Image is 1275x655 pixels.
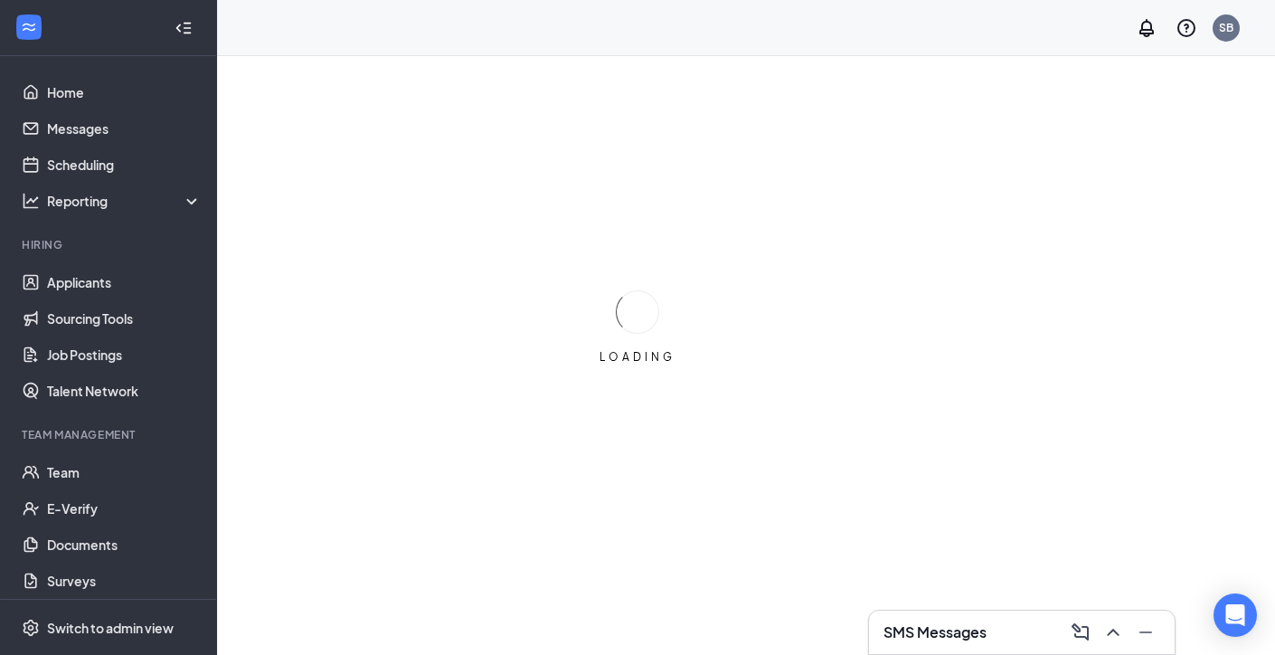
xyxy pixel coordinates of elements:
svg: Analysis [22,192,40,210]
a: Team [47,454,202,490]
div: Team Management [22,427,198,442]
a: Sourcing Tools [47,300,202,337]
button: ComposeMessage [1066,618,1095,647]
svg: WorkstreamLogo [20,18,38,36]
div: Switch to admin view [47,619,174,637]
div: Hiring [22,237,198,252]
svg: QuestionInfo [1176,17,1197,39]
svg: ChevronUp [1102,622,1124,643]
div: SB [1219,20,1233,35]
a: Scheduling [47,147,202,183]
a: Job Postings [47,337,202,373]
a: Applicants [47,264,202,300]
svg: ComposeMessage [1070,622,1091,643]
svg: Collapse [175,19,193,37]
svg: Minimize [1135,622,1157,643]
button: Minimize [1131,618,1160,647]
a: Surveys [47,563,202,599]
a: E-Verify [47,490,202,527]
button: ChevronUp [1099,618,1128,647]
svg: Notifications [1136,17,1157,39]
a: Talent Network [47,373,202,409]
div: LOADING [592,349,683,365]
div: Open Intercom Messenger [1214,593,1257,637]
a: Documents [47,527,202,563]
h3: SMS Messages [883,622,987,642]
a: Messages [47,110,202,147]
a: Home [47,74,202,110]
svg: Settings [22,619,40,637]
div: Reporting [47,192,203,210]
